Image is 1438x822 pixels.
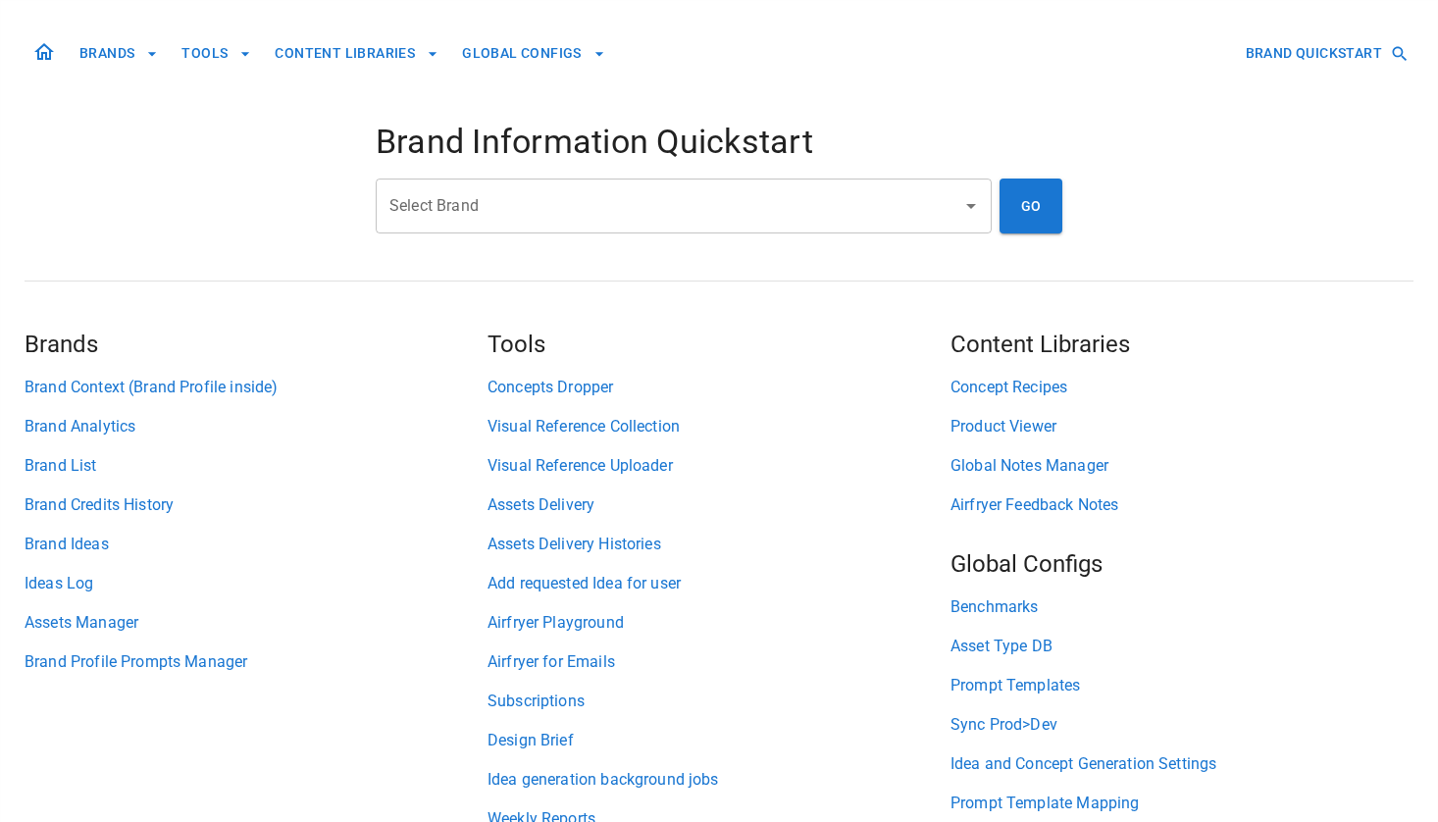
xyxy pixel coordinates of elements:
[267,35,446,72] button: CONTENT LIBRARIES
[25,376,488,399] a: Brand Context (Brand Profile inside)
[72,35,166,72] button: BRANDS
[488,611,950,635] a: Airfryer Playground
[1238,35,1413,72] button: BRAND QUICKSTART
[25,454,488,478] a: Brand List
[950,595,1413,619] a: Benchmarks
[950,454,1413,478] a: Global Notes Manager
[25,329,488,360] h5: Brands
[25,533,488,556] a: Brand Ideas
[950,635,1413,658] a: Asset Type DB
[25,650,488,674] a: Brand Profile Prompts Manager
[488,533,950,556] a: Assets Delivery Histories
[950,329,1413,360] h5: Content Libraries
[950,752,1413,776] a: Idea and Concept Generation Settings
[950,713,1413,737] a: Sync Prod>Dev
[488,454,950,478] a: Visual Reference Uploader
[488,650,950,674] a: Airfryer for Emails
[488,376,950,399] a: Concepts Dropper
[950,376,1413,399] a: Concept Recipes
[488,572,950,595] a: Add requested Idea for user
[25,611,488,635] a: Assets Manager
[376,122,1062,163] h4: Brand Information Quickstart
[950,674,1413,697] a: Prompt Templates
[488,415,950,438] a: Visual Reference Collection
[25,493,488,517] a: Brand Credits History
[174,35,259,72] button: TOOLS
[454,35,613,72] button: GLOBAL CONFIGS
[950,493,1413,517] a: Airfryer Feedback Notes
[488,729,950,752] a: Design Brief
[25,572,488,595] a: Ideas Log
[957,192,985,220] button: Open
[950,792,1413,815] a: Prompt Template Mapping
[488,329,950,360] h5: Tools
[950,415,1413,438] a: Product Viewer
[488,690,950,713] a: Subscriptions
[950,548,1413,580] h5: Global Configs
[488,493,950,517] a: Assets Delivery
[488,768,950,792] a: Idea generation background jobs
[25,415,488,438] a: Brand Analytics
[1000,179,1062,233] button: GO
